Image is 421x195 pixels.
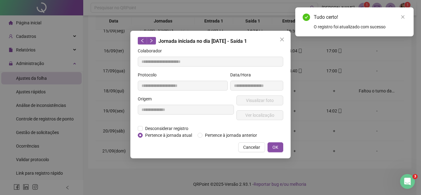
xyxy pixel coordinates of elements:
button: right [147,37,156,44]
span: close [280,37,284,42]
button: Cancelar [238,142,265,152]
label: Protocolo [138,71,161,78]
span: Cancelar [243,144,260,151]
div: O registro foi atualizado com sucesso [314,23,406,30]
span: Desconsiderar registro [143,125,191,132]
div: Jornada iniciada no dia [DATE] - Saída 1 [138,37,283,45]
label: Data/Hora [230,71,255,78]
span: Pertence à jornada anterior [202,132,260,139]
span: 3 [413,174,418,179]
a: Close [399,14,406,20]
iframe: Intercom live chat [400,174,415,189]
span: OK [272,144,278,151]
button: Visualizar foto [236,95,283,105]
button: Ver localização [236,110,283,120]
span: Pertence à jornada atual [143,132,194,139]
div: Tudo certo! [314,14,406,21]
span: check-circle [303,14,310,21]
button: Close [277,35,287,44]
span: close [401,15,405,19]
button: OK [268,142,283,152]
span: right [149,39,153,43]
span: left [140,39,145,43]
label: Origem [138,95,156,102]
button: left [138,37,147,44]
label: Colaborador [138,47,166,54]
